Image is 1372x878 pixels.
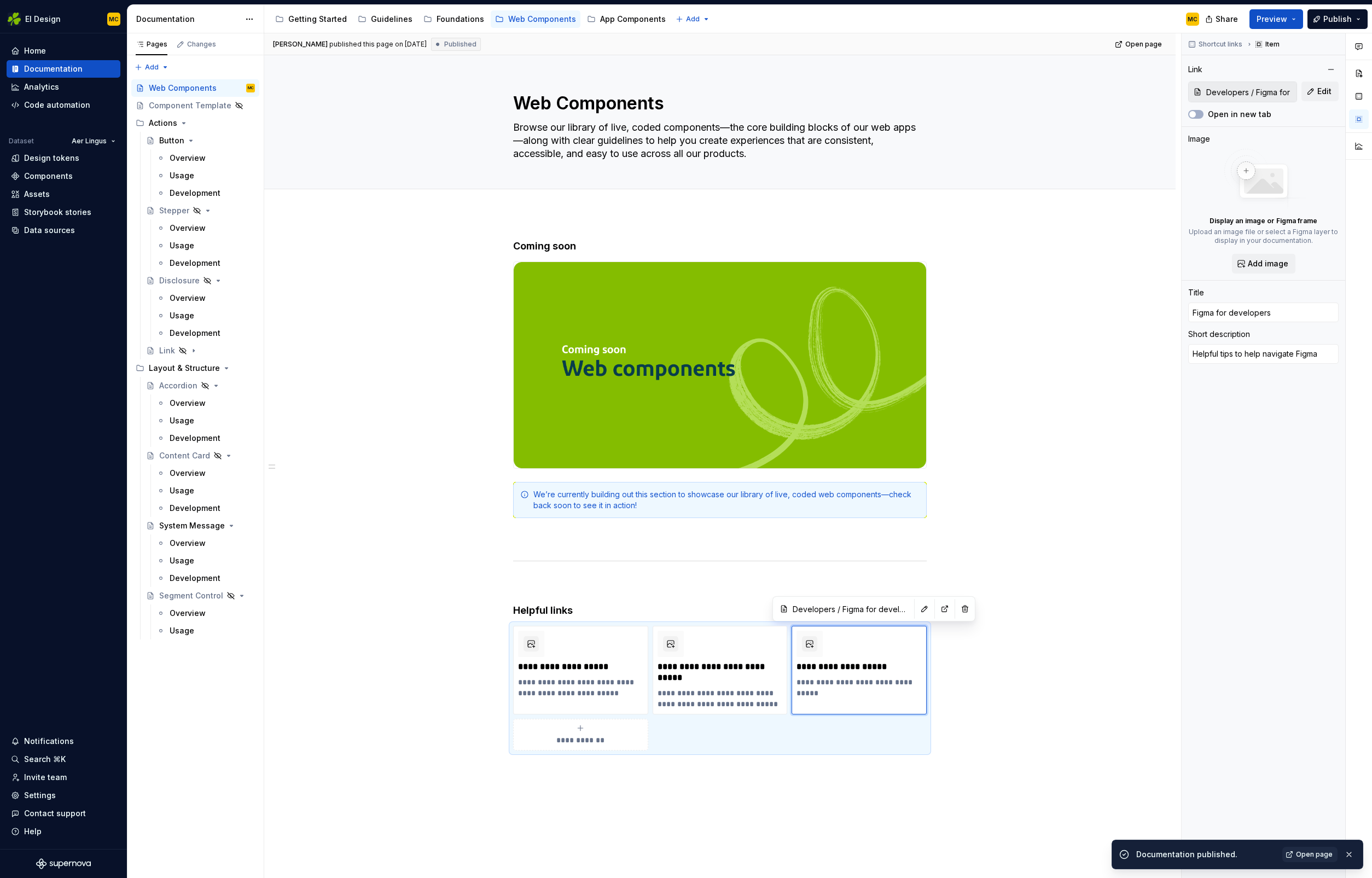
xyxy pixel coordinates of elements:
a: Home [7,42,120,60]
h4: Coming soon [513,240,927,253]
div: Actions [149,118,177,129]
a: Documentation [7,60,120,78]
div: published this page on [DATE] [329,40,427,49]
a: Usage [152,552,259,569]
div: Usage [170,625,194,636]
div: Invite team [24,772,67,783]
div: Data sources [24,225,75,236]
a: Component Template [131,97,259,114]
div: Dataset [9,137,34,146]
a: Overview [152,149,259,167]
a: Open page [1112,37,1167,52]
div: Page tree [271,8,670,30]
h4: Helpful links [513,604,927,617]
svg: Supernova Logo [36,858,91,869]
span: Open page [1125,40,1162,49]
div: EI Design [25,14,61,25]
button: Add [672,11,713,27]
div: Usage [170,555,194,566]
div: Development [170,503,220,514]
div: Components [24,171,73,182]
div: Link [159,345,175,356]
a: Data sources [7,222,120,239]
div: Usage [170,310,194,321]
a: Overview [152,394,259,412]
a: Button [142,132,259,149]
div: Overview [170,538,206,549]
div: Changes [187,40,216,49]
a: Invite team [7,769,120,786]
button: Aer Lingus [67,133,120,149]
div: Stepper [159,205,189,216]
div: Storybook stories [24,207,91,218]
button: Preview [1249,9,1303,29]
a: Overview [152,464,259,482]
button: Contact support [7,805,120,822]
div: Development [170,433,220,444]
button: EI DesignMC [2,7,125,31]
div: Development [170,573,220,584]
a: Development [152,429,259,447]
div: Home [24,45,46,56]
div: Documentation [136,14,240,25]
button: Help [7,823,120,840]
a: Development [152,324,259,342]
span: Publish [1323,14,1352,25]
textarea: Browse our library of live, coded components—the core building blocks of our web apps—along with ... [511,119,925,162]
a: Storybook stories [7,203,120,221]
span: Aer Lingus [72,137,107,146]
div: Actions [131,114,259,132]
a: Development [152,184,259,202]
div: Getting Started [288,14,347,25]
a: Usage [152,482,259,499]
div: Link [1188,64,1202,75]
a: Settings [7,787,120,804]
a: App Components [583,10,670,28]
div: Assets [24,189,50,200]
div: Button [159,135,184,146]
div: Usage [170,415,194,426]
a: Overview [152,219,259,237]
img: 56b5df98-d96d-4d7e-807c-0afdf3bdaefa.png [8,13,21,26]
div: Design tokens [24,153,79,164]
textarea: Helpful tips to help navigate Figma [1188,344,1339,364]
textarea: Web Components [511,90,925,117]
span: Shortcut links [1199,40,1242,49]
a: Foundations [419,10,489,28]
div: Search ⌘K [24,754,66,765]
p: Upload an image file or select a Figma layer to display in your documentation. [1188,228,1339,245]
div: MC [248,83,254,94]
a: Development [152,254,259,272]
div: Development [170,258,220,269]
span: Published [444,40,476,49]
div: Page tree [131,79,259,639]
a: Usage [152,167,259,184]
a: Usage [152,412,259,429]
div: Component Template [149,100,231,111]
a: Usage [152,307,259,324]
div: System Message [159,520,225,531]
a: Overview [152,604,259,622]
div: Short description [1188,329,1250,340]
button: Publish [1307,9,1368,29]
a: Development [152,569,259,587]
a: Code automation [7,96,120,114]
div: Overview [170,293,206,304]
div: Overview [170,223,206,234]
div: Content Card [159,450,210,461]
span: Add [686,15,700,24]
div: Code automation [24,100,90,111]
div: Analytics [24,82,59,92]
div: Help [24,826,42,837]
label: Open in new tab [1208,109,1271,120]
a: System Message [142,517,259,534]
button: Add [131,60,172,75]
a: Guidelines [353,10,417,28]
p: Display an image or Figma frame [1210,217,1317,225]
button: Share [1200,9,1245,29]
span: Preview [1257,14,1287,25]
button: Search ⌘K [7,751,120,768]
a: Usage [152,237,259,254]
span: Share [1216,14,1238,25]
